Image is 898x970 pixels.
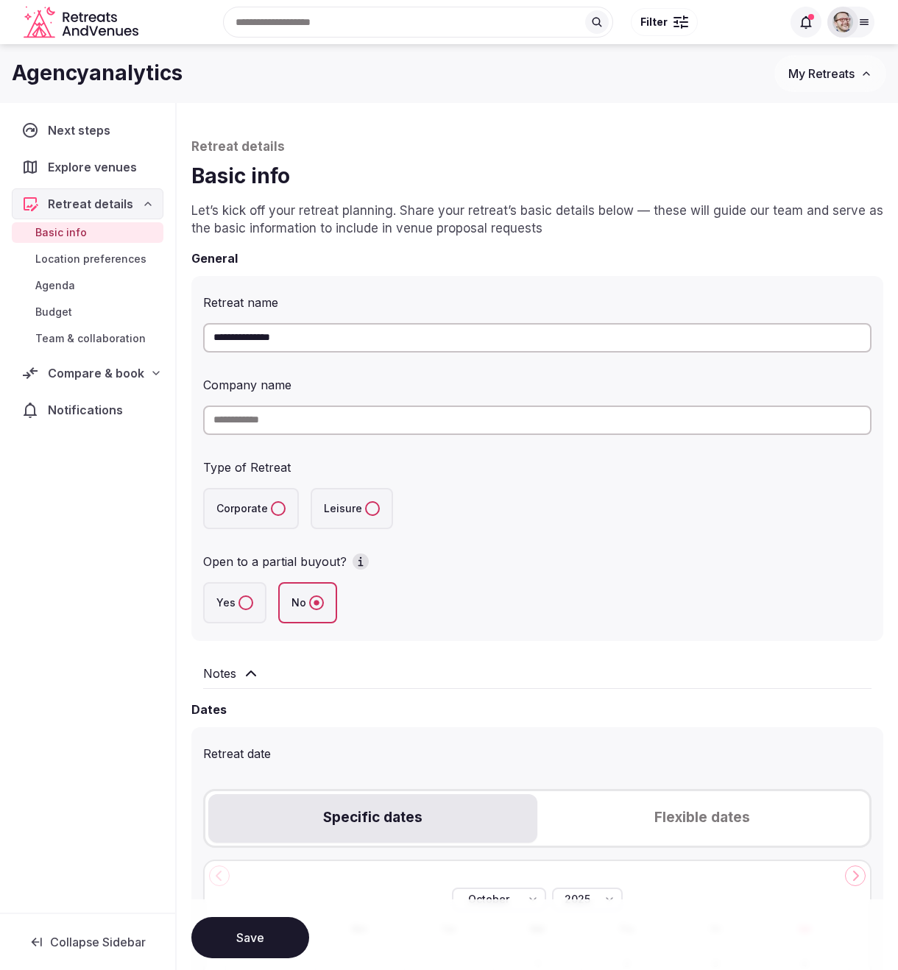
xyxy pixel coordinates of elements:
[203,665,236,682] h2: Notes
[191,249,238,267] h2: General
[365,501,380,516] button: Leisure
[203,547,872,570] div: Open to a partial buyout?
[48,121,116,139] span: Next steps
[12,328,163,349] a: Team & collaboration
[832,12,853,32] img: Ryan Sanford
[640,15,668,29] span: Filter
[191,202,883,238] p: Let’s kick off your retreat planning. Share your retreat’s basic details below — these will guide...
[12,394,163,425] a: Notifications
[48,364,144,382] span: Compare & book
[774,55,886,92] button: My Retreats
[12,275,163,296] a: Agenda
[309,595,324,610] button: No
[238,595,253,610] button: Yes
[203,739,872,762] div: Retreat date
[12,302,163,322] a: Budget
[12,115,163,146] a: Next steps
[203,453,872,476] div: Type of Retreat
[203,488,299,529] label: Corporate
[203,582,266,623] label: Yes
[191,701,227,718] h2: Dates
[278,582,337,623] label: No
[12,222,163,243] a: Basic info
[35,331,146,346] span: Team & collaboration
[788,66,855,81] span: My Retreats
[35,278,75,293] span: Agenda
[191,917,309,958] button: Save
[12,59,183,88] h1: Agencyanalytics
[48,158,143,176] span: Explore venues
[203,288,872,311] div: Retreat name
[271,501,286,516] button: Corporate
[12,152,163,183] a: Explore venues
[12,249,163,269] a: Location preferences
[191,138,883,156] p: Retreat details
[311,488,393,529] label: Leisure
[24,6,141,39] svg: Retreats and Venues company logo
[35,252,146,266] span: Location preferences
[35,225,87,240] span: Basic info
[12,926,163,958] button: Collapse Sidebar
[208,794,537,843] button: Specific dates
[48,401,129,419] span: Notifications
[24,6,141,39] a: Visit the homepage
[48,195,133,213] span: Retreat details
[50,935,146,949] span: Collapse Sidebar
[537,794,866,843] button: Flexible dates
[35,305,72,319] span: Budget
[203,370,872,394] div: Company name
[631,8,698,36] button: Filter
[191,162,883,191] h1: Basic info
